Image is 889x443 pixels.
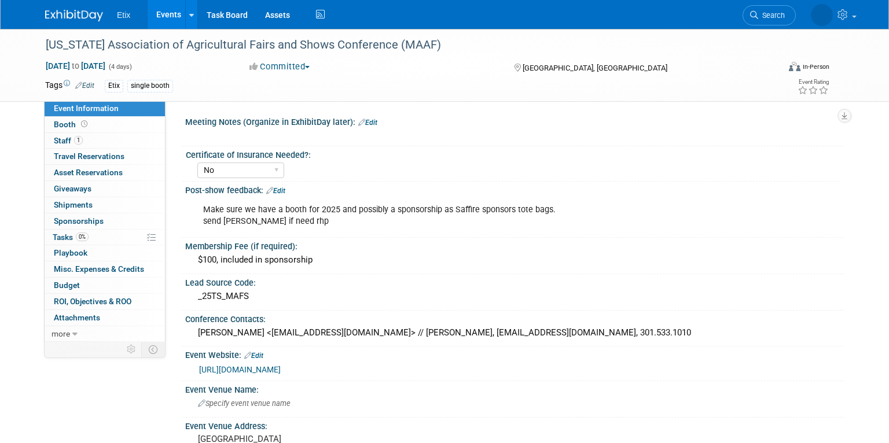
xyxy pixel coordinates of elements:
span: ROI, Objectives & ROO [54,297,131,306]
a: ROI, Objectives & ROO [45,294,165,309]
a: Sponsorships [45,213,165,229]
img: Aaron Bare [811,4,833,26]
span: Attachments [54,313,100,322]
a: Travel Reservations [45,149,165,164]
a: more [45,326,165,342]
span: to [70,61,81,71]
div: Lead Source Code: [185,274,844,289]
div: Conference Contacts: [185,311,844,325]
span: Shipments [54,200,93,209]
a: Booth [45,117,165,132]
a: Edit [244,352,263,360]
div: $100, included in sponsorship [194,251,835,269]
div: In-Person [802,62,829,71]
div: Event Format [713,60,829,77]
a: Staff1 [45,133,165,149]
div: Etix [105,80,123,92]
button: Committed [245,61,314,73]
span: Tasks [53,232,89,242]
div: Event Website: [185,346,844,361]
div: Certificate of Insurance Needed?: [186,146,839,161]
td: Personalize Event Tab Strip [122,342,142,357]
span: 1 [74,136,83,145]
span: Booth not reserved yet [79,120,90,128]
span: Event Information [54,104,119,113]
div: Membership Fee (if required): [185,238,844,252]
span: Budget [54,280,80,290]
img: Format-Inperson.png [789,62,800,71]
div: Event Venue Address: [185,418,844,432]
span: (4 days) [108,63,132,71]
span: Booth [54,120,90,129]
a: Edit [266,187,285,195]
div: Make sure we have a booth for 2025 and possibly a sponsorship as Saffire sponsors tote bags. send... [195,198,717,233]
div: [PERSON_NAME] <[EMAIL_ADDRESS][DOMAIN_NAME]> // [PERSON_NAME], [EMAIL_ADDRESS][DOMAIN_NAME], 301.... [194,324,835,342]
span: Travel Reservations [54,152,124,161]
div: Post-show feedback: [185,182,844,197]
span: Etix [117,10,130,20]
td: Tags [45,79,94,93]
div: Event Rating [798,79,829,85]
span: Search [758,11,785,20]
a: Giveaways [45,181,165,197]
span: [GEOGRAPHIC_DATA], [GEOGRAPHIC_DATA] [523,64,667,72]
span: Staff [54,136,83,145]
a: Budget [45,278,165,293]
a: Asset Reservations [45,165,165,180]
span: Playbook [54,248,87,257]
a: Attachments [45,310,165,326]
span: Sponsorships [54,216,104,226]
a: Shipments [45,197,165,213]
a: Edit [75,82,94,90]
a: Search [743,5,796,25]
div: [US_STATE] Association of Agricultural Fairs and Shows Conference (MAAF) [42,35,763,56]
span: Misc. Expenses & Credits [54,264,144,274]
div: Meeting Notes (Organize in ExhibitDay later): [185,113,844,128]
img: ExhibitDay [45,10,103,21]
div: single booth [127,80,173,92]
a: [URL][DOMAIN_NAME] [199,365,281,374]
span: Asset Reservations [54,168,123,177]
a: Misc. Expenses & Credits [45,261,165,277]
span: [DATE] [DATE] [45,61,106,71]
a: Tasks0% [45,230,165,245]
div: _25TS_MAFS [194,287,835,305]
a: Event Information [45,101,165,116]
div: Event Venue Name: [185,381,844,396]
a: Edit [358,119,377,127]
span: Giveaways [54,184,91,193]
a: Playbook [45,245,165,261]
span: Specify event venue name [198,399,291,408]
span: more [52,329,70,338]
span: 0% [76,232,89,241]
td: Toggle Event Tabs [142,342,166,357]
